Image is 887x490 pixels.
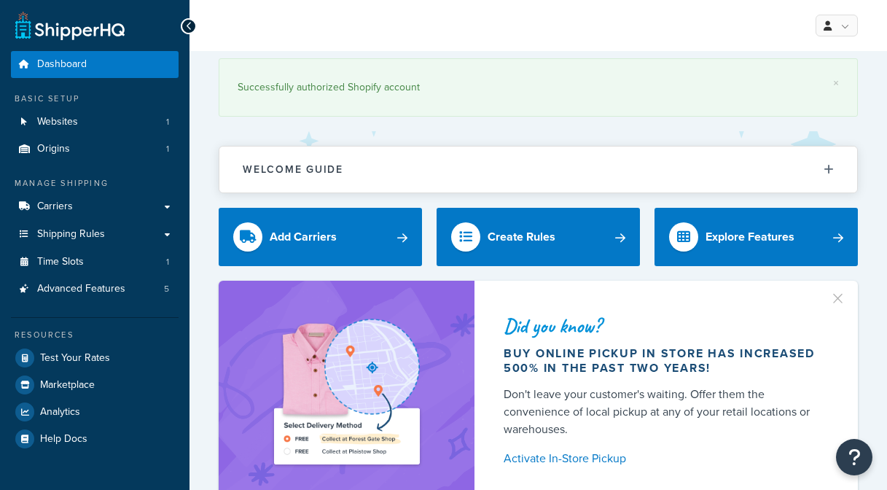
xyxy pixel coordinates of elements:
span: Marketplace [40,379,95,392]
span: 1 [166,116,169,128]
a: × [833,77,839,89]
span: Origins [37,143,70,155]
div: Explore Features [706,227,794,247]
a: Time Slots1 [11,249,179,276]
div: Add Carriers [270,227,337,247]
a: Activate In-Store Pickup [504,448,823,469]
span: Advanced Features [37,283,125,295]
button: Welcome Guide [219,147,857,192]
a: Add Carriers [219,208,422,266]
a: Origins1 [11,136,179,163]
img: ad-shirt-map-b0359fc47e01cab431d101c4b569394f6a03f54285957d908178d52f29eb9668.png [241,313,453,472]
span: Test Your Rates [40,352,110,365]
div: Successfully authorized Shopify account [238,77,839,98]
span: Dashboard [37,58,87,71]
span: 1 [166,256,169,268]
span: 1 [166,143,169,155]
div: Manage Shipping [11,177,179,190]
span: Help Docs [40,433,87,446]
a: Analytics [11,399,179,425]
div: Basic Setup [11,93,179,105]
span: Carriers [37,201,73,213]
a: Websites1 [11,109,179,136]
div: Did you know? [504,316,823,336]
a: Advanced Features5 [11,276,179,303]
div: Don't leave your customer's waiting. Offer them the convenience of local pickup at any of your re... [504,386,823,438]
div: Create Rules [488,227,555,247]
li: Websites [11,109,179,136]
a: Create Rules [437,208,640,266]
h2: Welcome Guide [243,164,343,175]
span: Analytics [40,406,80,419]
li: Advanced Features [11,276,179,303]
a: Dashboard [11,51,179,78]
a: Help Docs [11,426,179,452]
button: Open Resource Center [836,439,872,475]
li: Time Slots [11,249,179,276]
a: Carriers [11,193,179,220]
span: Websites [37,116,78,128]
a: Shipping Rules [11,221,179,248]
li: Origins [11,136,179,163]
span: 5 [164,283,169,295]
span: Shipping Rules [37,228,105,241]
div: Buy online pickup in store has increased 500% in the past two years! [504,346,823,376]
div: Resources [11,329,179,341]
a: Explore Features [654,208,858,266]
a: Test Your Rates [11,345,179,371]
span: Time Slots [37,256,84,268]
a: Marketplace [11,372,179,398]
